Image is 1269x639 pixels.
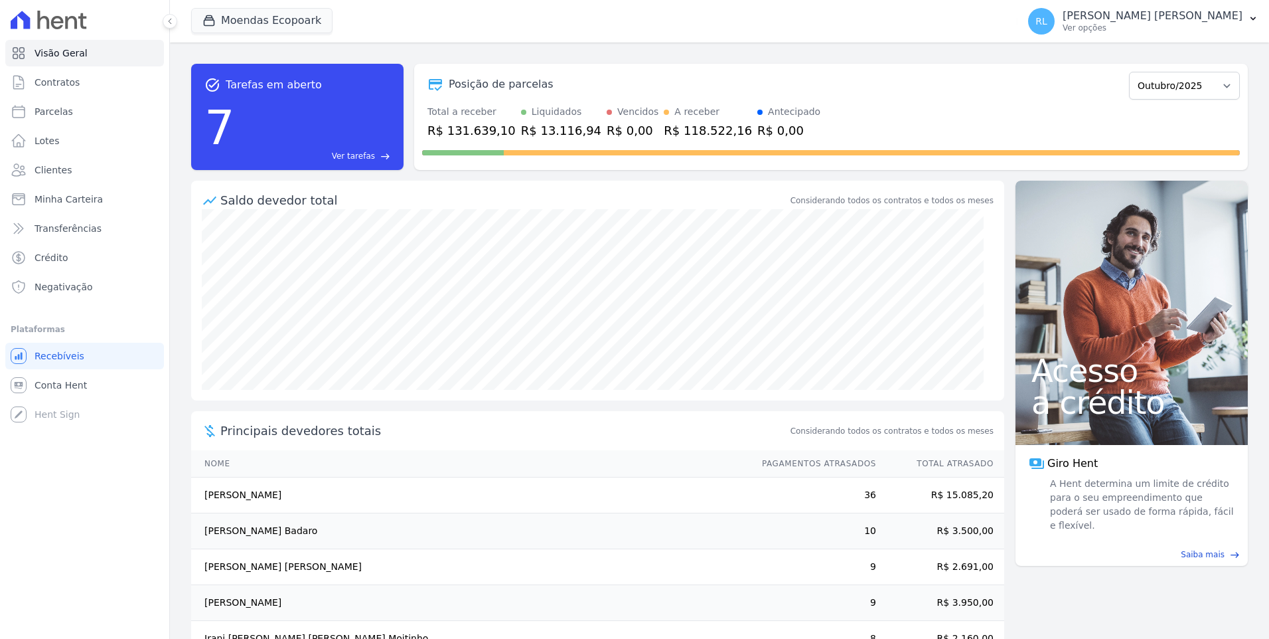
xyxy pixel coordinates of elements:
div: A receber [674,105,719,119]
span: east [1230,550,1240,560]
td: [PERSON_NAME] Badaro [191,513,749,549]
td: 10 [749,513,877,549]
a: Ver tarefas east [240,150,390,162]
td: 36 [749,478,877,513]
span: Crédito [35,251,68,264]
a: Lotes [5,128,164,154]
a: Clientes [5,157,164,183]
td: [PERSON_NAME] [191,585,749,621]
span: Acesso [1031,355,1232,387]
td: 9 [749,585,877,621]
td: R$ 15.085,20 [877,478,1004,513]
span: Tarefas em aberto [226,77,322,93]
a: Parcelas [5,98,164,125]
div: Vencidos [617,105,658,119]
td: 9 [749,549,877,585]
span: Principais devedores totais [220,422,788,440]
div: Antecipado [768,105,820,119]
span: Minha Carteira [35,193,103,206]
th: Nome [191,450,749,478]
a: Saiba mais east [1023,549,1240,561]
span: a crédito [1031,387,1232,418]
span: Visão Geral [35,46,88,60]
a: Contratos [5,69,164,96]
button: Moendas Ecopoark [191,8,333,33]
div: Posição de parcelas [449,76,554,92]
td: R$ 3.950,00 [877,585,1004,621]
div: Saldo devedor total [220,191,788,209]
div: Total a receber [427,105,516,119]
span: Negativação [35,280,93,294]
a: Minha Carteira [5,186,164,213]
span: A Hent determina um limite de crédito para o seu empreendimento que poderá ser usado de forma ráp... [1047,477,1234,533]
a: Recebíveis [5,343,164,369]
a: Visão Geral [5,40,164,66]
a: Negativação [5,274,164,300]
a: Transferências [5,215,164,242]
span: Giro Hent [1047,456,1098,472]
div: R$ 131.639,10 [427,122,516,139]
div: Considerando todos os contratos e todos os meses [790,195,994,207]
span: east [380,151,390,161]
th: Pagamentos Atrasados [749,450,877,478]
p: [PERSON_NAME] [PERSON_NAME] [1063,9,1242,23]
span: Transferências [35,222,102,235]
td: R$ 3.500,00 [877,513,1004,549]
span: Contratos [35,76,80,89]
span: Recebíveis [35,349,84,363]
th: Total Atrasado [877,450,1004,478]
span: Parcelas [35,105,73,118]
span: Clientes [35,163,72,177]
button: RL [PERSON_NAME] [PERSON_NAME] Ver opções [1017,3,1269,40]
span: Ver tarefas [332,150,375,162]
span: Saiba mais [1181,549,1225,561]
span: Considerando todos os contratos e todos os meses [790,425,994,437]
span: RL [1035,17,1047,26]
div: R$ 0,00 [757,122,820,139]
p: Ver opções [1063,23,1242,33]
a: Conta Hent [5,372,164,399]
td: R$ 2.691,00 [877,549,1004,585]
span: Conta Hent [35,379,87,392]
div: R$ 0,00 [607,122,658,139]
span: task_alt [204,77,220,93]
a: Crédito [5,244,164,271]
td: [PERSON_NAME] [PERSON_NAME] [191,549,749,585]
td: [PERSON_NAME] [191,478,749,513]
div: 7 [204,93,235,162]
span: Lotes [35,134,60,147]
div: Plataformas [11,321,159,337]
div: Liquidados [532,105,582,119]
div: R$ 13.116,94 [521,122,601,139]
div: R$ 118.522,16 [664,122,752,139]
